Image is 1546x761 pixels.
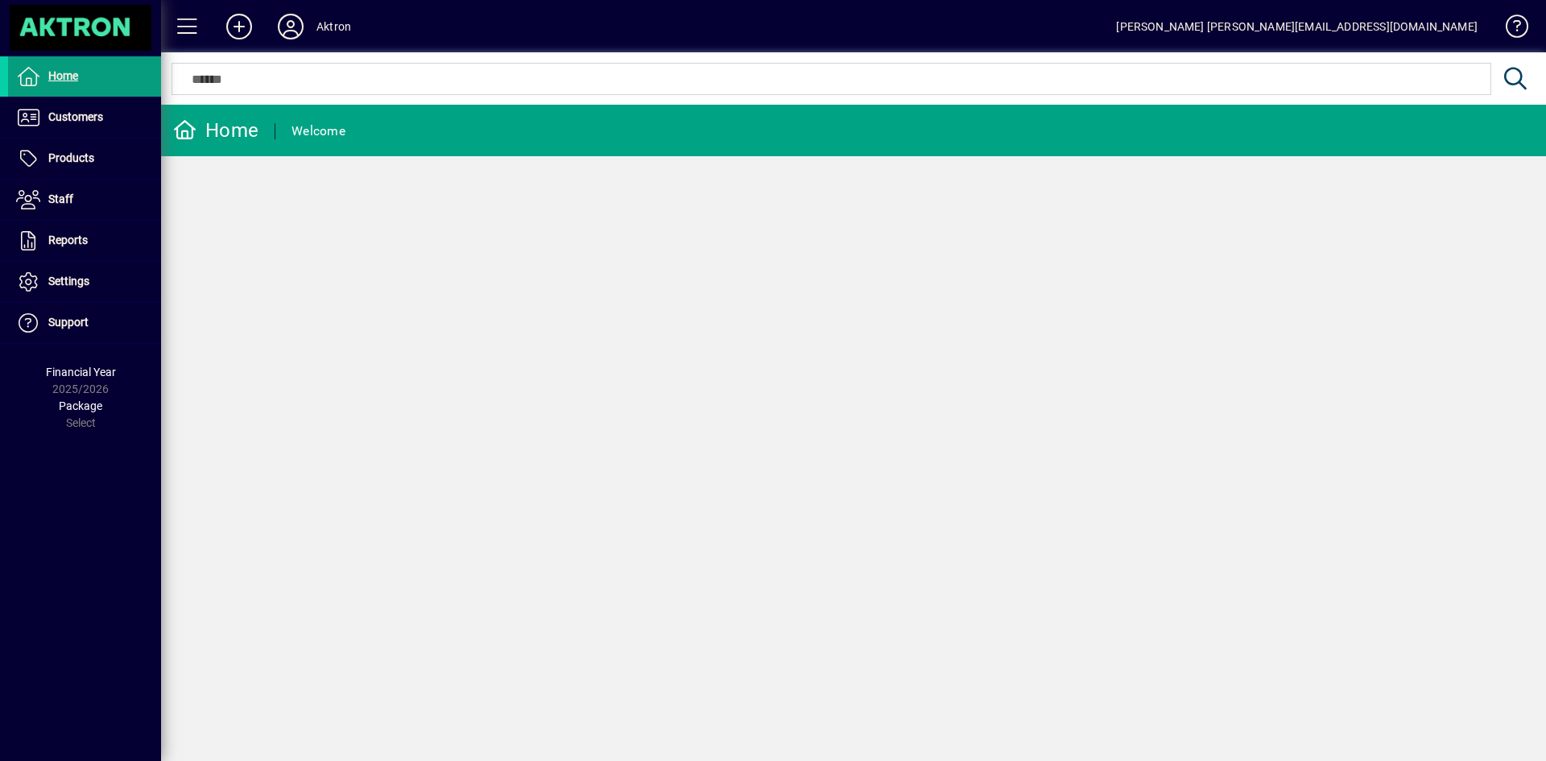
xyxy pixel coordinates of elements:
[8,139,161,179] a: Products
[265,12,316,41] button: Profile
[48,69,78,82] span: Home
[48,234,88,246] span: Reports
[48,110,103,123] span: Customers
[213,12,265,41] button: Add
[291,118,345,144] div: Welcome
[48,151,94,164] span: Products
[8,262,161,302] a: Settings
[8,180,161,220] a: Staff
[48,275,89,287] span: Settings
[46,366,116,378] span: Financial Year
[8,221,161,261] a: Reports
[1116,14,1478,39] div: [PERSON_NAME] [PERSON_NAME][EMAIL_ADDRESS][DOMAIN_NAME]
[48,192,73,205] span: Staff
[1494,3,1526,56] a: Knowledge Base
[316,14,351,39] div: Aktron
[59,399,102,412] span: Package
[8,303,161,343] a: Support
[8,97,161,138] a: Customers
[48,316,89,329] span: Support
[173,118,258,143] div: Home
